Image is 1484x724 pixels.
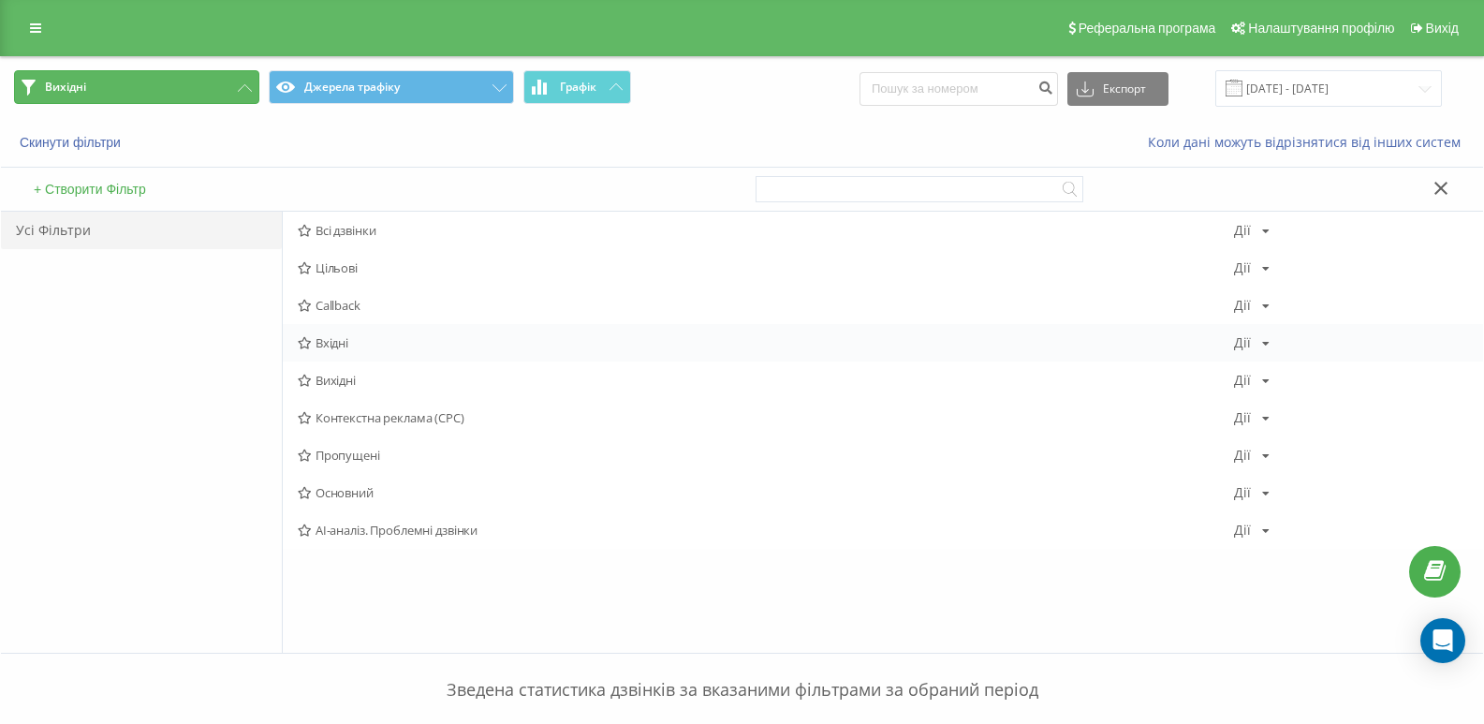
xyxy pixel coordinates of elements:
span: Вихідні [45,80,86,95]
div: Дії [1234,261,1251,274]
button: Вихідні [14,70,259,104]
div: Дії [1234,411,1251,424]
input: Пошук за номером [860,72,1058,106]
span: Вихідні [298,374,1234,387]
div: Дії [1234,374,1251,387]
a: Коли дані можуть відрізнятися вiд інших систем [1148,133,1470,151]
span: Реферальна програма [1079,21,1216,36]
div: Open Intercom Messenger [1420,618,1465,663]
span: AI-аналіз. Проблемні дзвінки [298,524,1234,537]
span: Вихід [1426,21,1459,36]
p: Зведена статистика дзвінків за вказаними фільтрами за обраний період [14,641,1470,702]
span: Налаштування профілю [1248,21,1394,36]
div: Дії [1234,486,1251,499]
span: Всі дзвінки [298,224,1234,237]
div: Дії [1234,336,1251,349]
span: Основний [298,486,1234,499]
div: Дії [1234,299,1251,312]
button: + Створити Фільтр [28,181,152,198]
div: Усі Фільтри [1,212,282,249]
span: Вхідні [298,336,1234,349]
span: Цільові [298,261,1234,274]
span: Контекстна реклама (CPC) [298,411,1234,424]
span: Пропущені [298,449,1234,462]
button: Графік [523,70,631,104]
div: Дії [1234,224,1251,237]
button: Закрити [1428,180,1455,199]
span: Графік [560,81,596,94]
div: Дії [1234,524,1251,537]
button: Скинути фільтри [14,134,130,151]
button: Експорт [1067,72,1168,106]
span: Callback [298,299,1234,312]
div: Дії [1234,449,1251,462]
button: Джерела трафіку [269,70,514,104]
